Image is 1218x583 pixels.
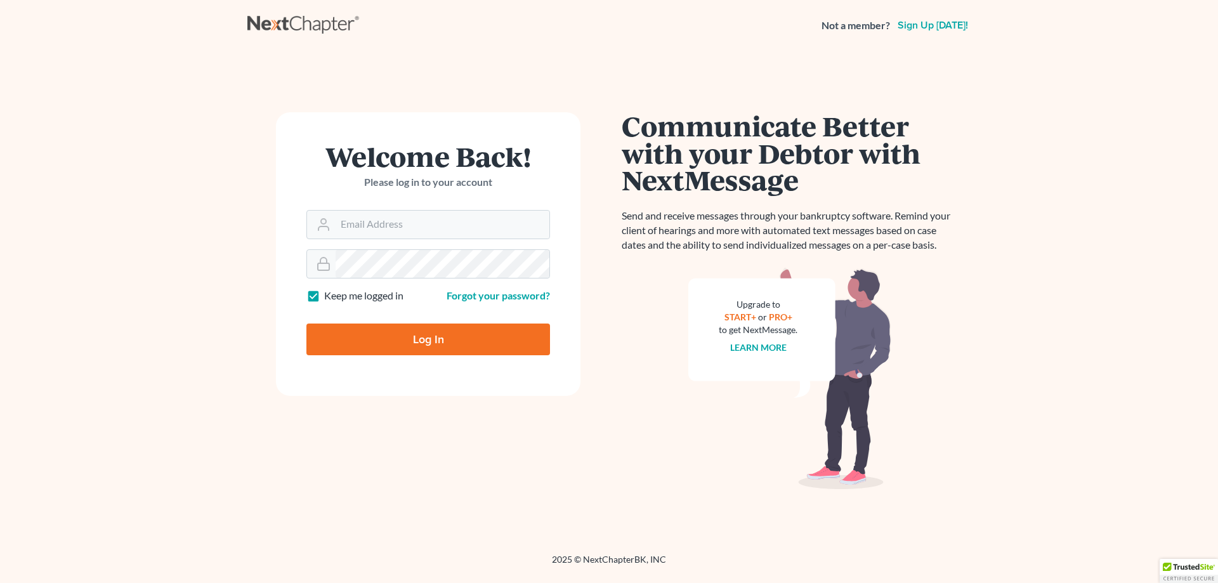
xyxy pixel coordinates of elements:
[719,324,797,336] div: to get NextMessage.
[730,342,787,353] a: Learn more
[247,553,971,576] div: 2025 © NextChapterBK, INC
[306,324,550,355] input: Log In
[447,289,550,301] a: Forgot your password?
[719,298,797,311] div: Upgrade to
[758,311,767,322] span: or
[895,20,971,30] a: Sign up [DATE]!
[306,175,550,190] p: Please log in to your account
[822,18,890,33] strong: Not a member?
[1160,559,1218,583] div: TrustedSite Certified
[622,112,958,193] h1: Communicate Better with your Debtor with NextMessage
[769,311,792,322] a: PRO+
[306,143,550,170] h1: Welcome Back!
[336,211,549,239] input: Email Address
[324,289,403,303] label: Keep me logged in
[622,209,958,252] p: Send and receive messages through your bankruptcy software. Remind your client of hearings and mo...
[724,311,756,322] a: START+
[688,268,891,490] img: nextmessage_bg-59042aed3d76b12b5cd301f8e5b87938c9018125f34e5fa2b7a6b67550977c72.svg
